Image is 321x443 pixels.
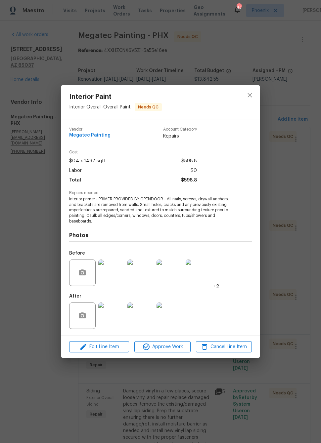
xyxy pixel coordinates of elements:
[242,87,258,103] button: close
[69,176,81,185] span: Total
[71,343,127,351] span: Edit Line Item
[181,156,197,166] span: $598.8
[69,191,252,195] span: Repairs needed
[136,343,188,351] span: Approve Work
[163,133,197,140] span: Repairs
[69,133,111,138] span: Megatec Painting
[181,176,197,185] span: $598.8
[69,150,197,154] span: Cost
[237,4,241,11] div: 43
[196,341,252,353] button: Cancel Line Item
[69,341,129,353] button: Edit Line Item
[69,93,162,101] span: Interior Paint
[135,104,161,110] span: Needs QC
[198,343,250,351] span: Cancel Line Item
[163,127,197,132] span: Account Category
[69,127,111,132] span: Vendor
[134,341,190,353] button: Approve Work
[69,196,234,224] span: Interior primer - PRIMER PROVIDED BY OPENDOOR - All nails, screws, drywall anchors, and brackets ...
[69,104,131,109] span: Interior Overall - Overall Paint
[69,156,106,166] span: $0.4 x 1497 sqft
[69,232,252,239] h4: Photos
[69,294,81,299] h5: After
[191,166,197,176] span: $0
[69,251,85,256] h5: Before
[213,283,219,290] span: +2
[69,166,82,176] span: Labor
